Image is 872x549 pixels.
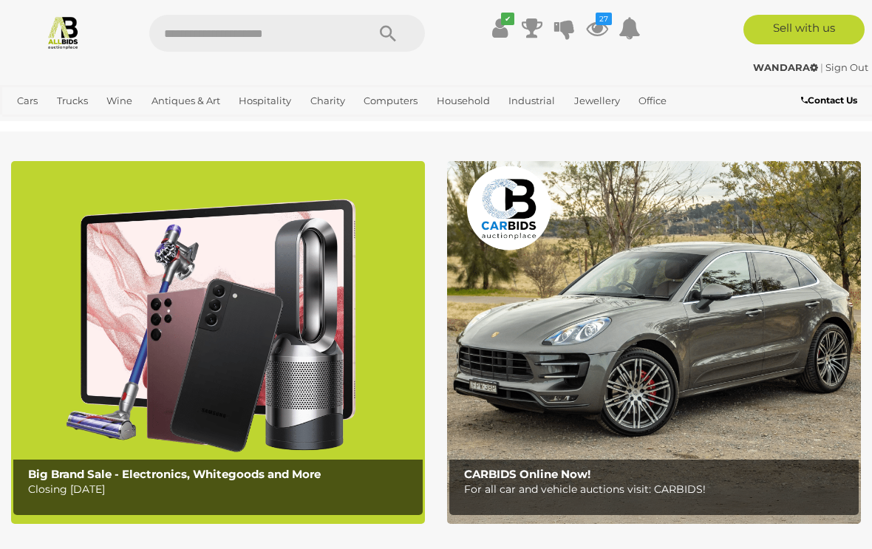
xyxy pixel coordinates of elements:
i: 27 [596,13,612,25]
a: [GEOGRAPHIC_DATA] [61,113,177,137]
a: Sign Out [825,61,868,73]
a: Industrial [503,89,561,113]
p: Closing [DATE] [28,480,416,499]
a: Big Brand Sale - Electronics, Whitegoods and More Big Brand Sale - Electronics, Whitegoods and Mo... [11,161,425,524]
p: For all car and vehicle auctions visit: CARBIDS! [464,480,852,499]
a: Computers [358,89,423,113]
a: WANDARA [753,61,820,73]
button: Search [351,15,425,52]
a: Office [633,89,672,113]
a: Wine [101,89,138,113]
a: Charity [304,89,351,113]
a: Cars [11,89,44,113]
b: CARBIDS Online Now! [464,467,590,481]
a: Trucks [51,89,94,113]
span: | [820,61,823,73]
img: Big Brand Sale - Electronics, Whitegoods and More [11,161,425,524]
a: Jewellery [568,89,626,113]
a: Hospitality [233,89,297,113]
b: Big Brand Sale - Electronics, Whitegoods and More [28,467,321,481]
a: CARBIDS Online Now! CARBIDS Online Now! For all car and vehicle auctions visit: CARBIDS! [447,161,861,524]
strong: WANDARA [753,61,818,73]
img: CARBIDS Online Now! [447,161,861,524]
a: 27 [586,15,608,41]
i: ✔ [501,13,514,25]
img: Allbids.com.au [46,15,81,50]
a: Contact Us [801,92,861,109]
a: Antiques & Art [146,89,226,113]
a: Sports [11,113,53,137]
b: Contact Us [801,95,857,106]
a: Sell with us [743,15,865,44]
a: Household [431,89,496,113]
a: ✔ [488,15,511,41]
